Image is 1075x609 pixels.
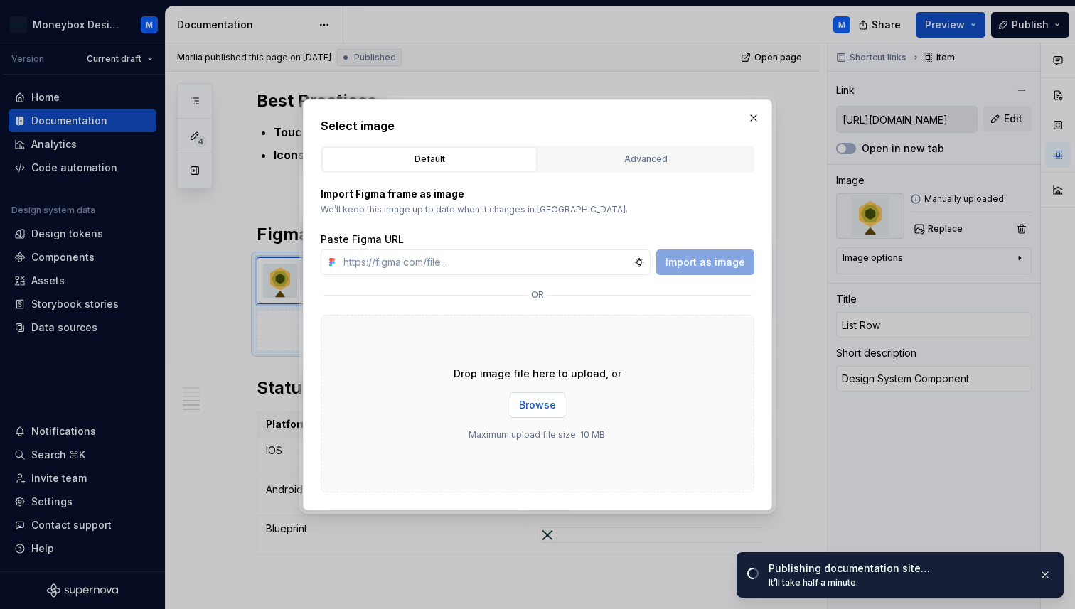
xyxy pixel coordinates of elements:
[338,249,633,275] input: https://figma.com/file...
[321,117,754,134] h2: Select image
[469,429,607,441] p: Maximum upload file size: 10 MB.
[543,152,748,166] div: Advanced
[321,187,754,201] p: Import Figma frame as image
[531,289,544,301] p: or
[769,561,1027,576] div: Publishing documentation site…
[510,392,565,418] button: Browse
[454,367,621,381] p: Drop image file here to upload, or
[321,232,404,247] label: Paste Figma URL
[321,204,754,215] p: We’ll keep this image up to date when it changes in [GEOGRAPHIC_DATA].
[769,577,1027,588] div: It’ll take half a minute.
[519,398,556,412] span: Browse
[327,152,532,166] div: Default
